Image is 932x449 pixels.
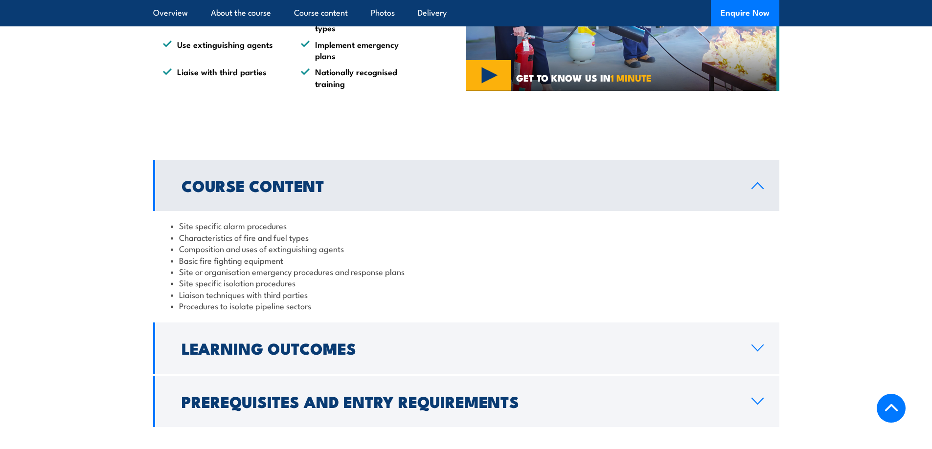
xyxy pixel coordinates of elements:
li: Procedures to isolate pipeline sectors [171,300,762,311]
span: GET TO KNOW US IN [516,73,652,82]
li: Basic fire fighting equipment [171,255,762,266]
li: Characteristics of fire and fuel types [171,232,762,243]
a: Course Content [153,160,779,211]
li: Site specific alarm procedures [171,220,762,231]
li: Use extinguishing agents [163,39,283,62]
li: Site or organisation emergency procedures and response plans [171,266,762,277]
strong: 1 MINUTE [611,70,652,85]
li: Composition and uses of extinguishing agents [171,243,762,254]
h2: Course Content [182,178,736,192]
li: Implement emergency plans [301,39,421,62]
li: Liaison techniques with third parties [171,289,762,300]
a: Learning Outcomes [153,322,779,374]
li: Liaise with third parties [163,66,283,89]
a: Prerequisites and Entry Requirements [153,376,779,427]
h2: Prerequisites and Entry Requirements [182,394,736,408]
li: Site specific isolation procedures [171,277,762,288]
h2: Learning Outcomes [182,341,736,355]
li: Nationally recognised training [301,66,421,89]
